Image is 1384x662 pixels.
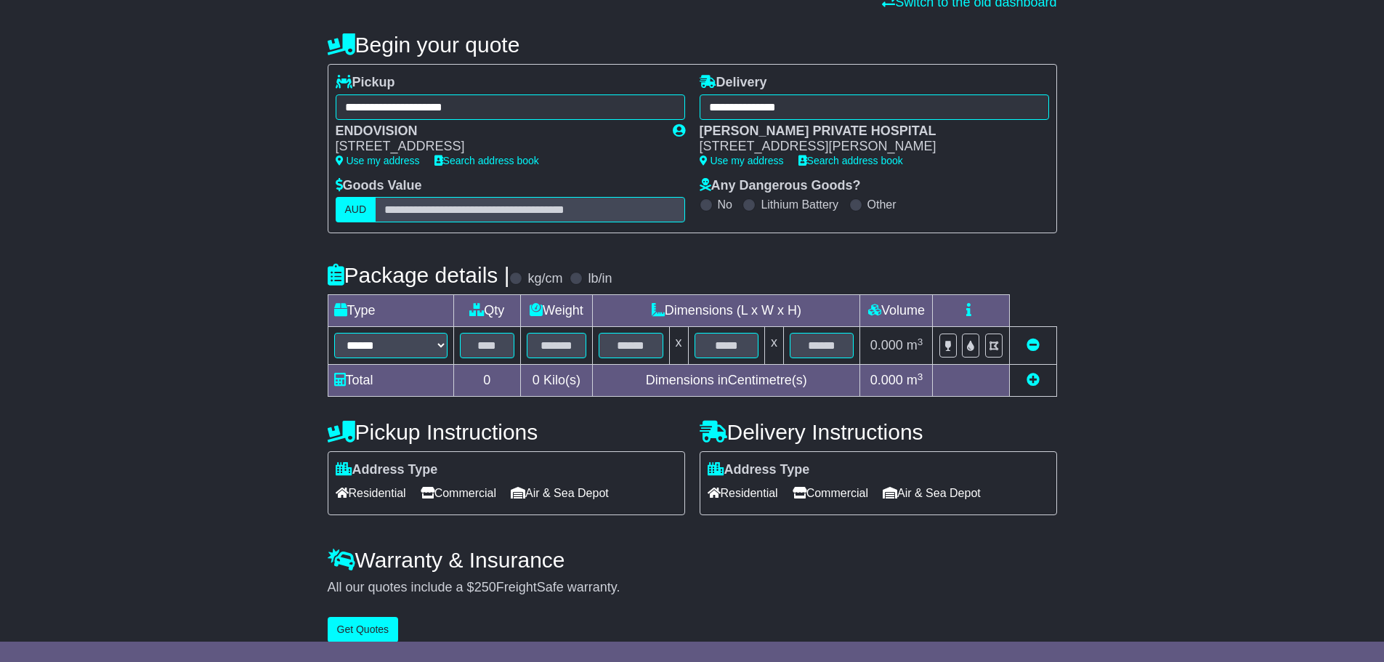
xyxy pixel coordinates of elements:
sup: 3 [918,371,923,382]
h4: Begin your quote [328,33,1057,57]
td: Kilo(s) [520,365,593,397]
label: Lithium Battery [761,198,838,211]
span: Air & Sea Depot [511,482,609,504]
span: 0.000 [870,373,903,387]
span: m [907,338,923,352]
a: Use my address [700,155,784,166]
div: [STREET_ADDRESS] [336,139,658,155]
span: m [907,373,923,387]
span: Commercial [793,482,868,504]
a: Search address book [798,155,903,166]
div: ENDOVISION [336,124,658,140]
a: Remove this item [1027,338,1040,352]
div: All our quotes include a $ FreightSafe warranty. [328,580,1057,596]
td: x [765,327,784,365]
a: Search address book [434,155,539,166]
sup: 3 [918,336,923,347]
label: Address Type [336,462,438,478]
td: Total [328,365,453,397]
button: Get Quotes [328,617,399,642]
a: Use my address [336,155,420,166]
span: 0.000 [870,338,903,352]
td: Type [328,295,453,327]
td: Qty [453,295,520,327]
h4: Package details | [328,263,510,287]
span: Commercial [421,482,496,504]
span: 250 [474,580,496,594]
h4: Delivery Instructions [700,420,1057,444]
label: AUD [336,197,376,222]
td: x [669,327,688,365]
div: [STREET_ADDRESS][PERSON_NAME] [700,139,1035,155]
a: Add new item [1027,373,1040,387]
label: Any Dangerous Goods? [700,178,861,194]
span: Residential [708,482,778,504]
span: 0 [533,373,540,387]
label: Pickup [336,75,395,91]
label: lb/in [588,271,612,287]
label: kg/cm [527,271,562,287]
div: [PERSON_NAME] PRIVATE HOSPITAL [700,124,1035,140]
td: 0 [453,365,520,397]
h4: Warranty & Insurance [328,548,1057,572]
label: Goods Value [336,178,422,194]
span: Residential [336,482,406,504]
label: Delivery [700,75,767,91]
label: Other [867,198,897,211]
label: No [718,198,732,211]
td: Volume [860,295,933,327]
label: Address Type [708,462,810,478]
span: Air & Sea Depot [883,482,981,504]
h4: Pickup Instructions [328,420,685,444]
td: Dimensions (L x W x H) [593,295,860,327]
td: Dimensions in Centimetre(s) [593,365,860,397]
td: Weight [520,295,593,327]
